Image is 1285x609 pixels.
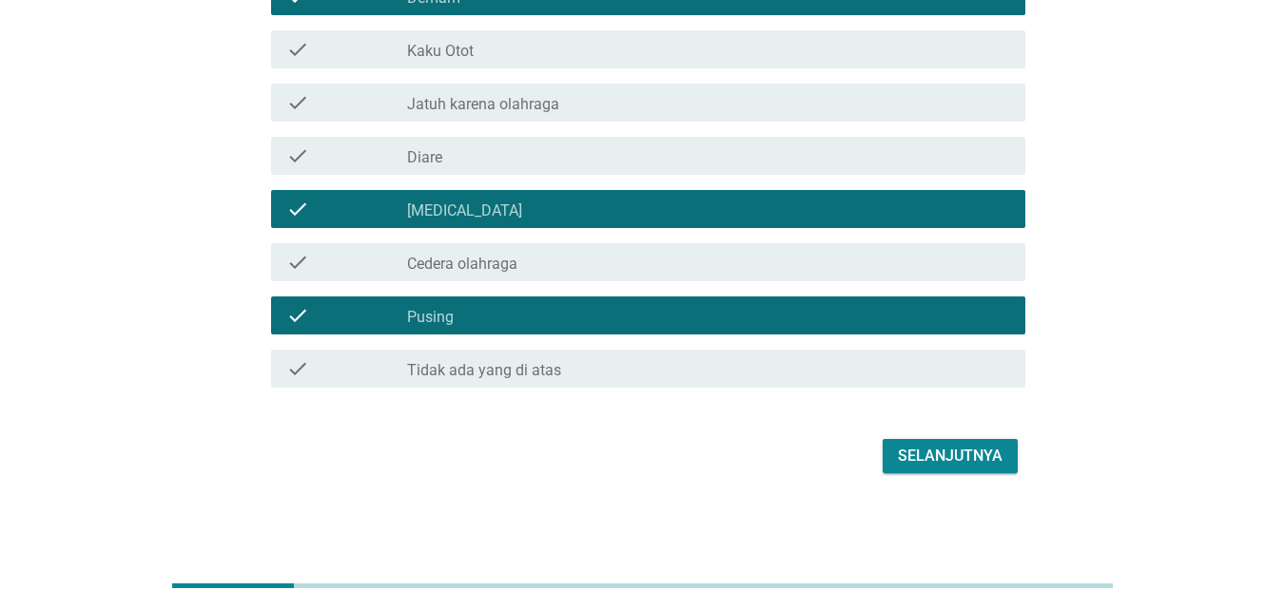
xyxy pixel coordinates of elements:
i: check [286,144,309,167]
label: Pusing [407,308,454,327]
i: check [286,251,309,274]
button: Selanjutnya [883,439,1018,473]
label: Cedera olahraga [407,255,517,274]
label: [MEDICAL_DATA] [407,201,522,220]
label: Jatuh karena olahraga [407,95,559,114]
i: check [286,38,309,61]
label: Diare [407,148,442,167]
i: check [286,357,309,380]
label: Tidak ada yang di atas [407,361,561,380]
label: Kaku Otot [407,42,474,61]
i: check [286,198,309,220]
i: check [286,91,309,114]
i: check [286,304,309,327]
div: Selanjutnya [898,445,1003,467]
